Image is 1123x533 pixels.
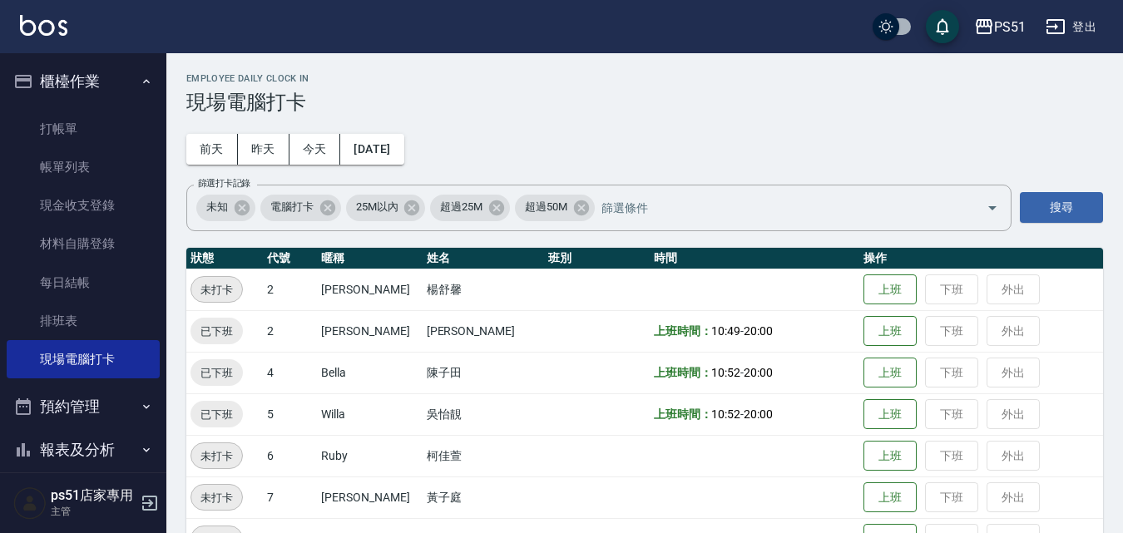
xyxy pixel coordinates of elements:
[7,302,160,340] a: 排班表
[7,60,160,103] button: 櫃檯作業
[7,340,160,378] a: 現場電腦打卡
[186,134,238,165] button: 前天
[650,352,859,393] td: -
[238,134,289,165] button: 昨天
[650,393,859,435] td: -
[1020,192,1103,223] button: 搜尋
[263,435,317,476] td: 6
[289,134,341,165] button: 今天
[317,269,422,310] td: [PERSON_NAME]
[423,310,545,352] td: [PERSON_NAME]
[423,352,545,393] td: 陳子田
[926,10,959,43] button: save
[346,199,408,215] span: 25M以內
[260,199,324,215] span: 電腦打卡
[863,358,917,388] button: 上班
[423,476,545,518] td: 黃子庭
[515,195,595,221] div: 超過50M
[190,406,243,423] span: 已下班
[7,264,160,302] a: 每日結帳
[191,281,242,299] span: 未打卡
[13,486,47,520] img: Person
[51,504,136,519] p: 主管
[597,193,957,222] input: 篩選條件
[191,447,242,465] span: 未打卡
[317,248,422,269] th: 暱稱
[263,310,317,352] td: 2
[190,364,243,382] span: 已下班
[317,352,422,393] td: Bella
[263,476,317,518] td: 7
[317,310,422,352] td: [PERSON_NAME]
[340,134,403,165] button: [DATE]
[20,15,67,36] img: Logo
[863,274,917,305] button: 上班
[196,199,238,215] span: 未知
[430,199,492,215] span: 超過25M
[515,199,577,215] span: 超過50M
[7,225,160,263] a: 材料自購登錄
[650,310,859,352] td: -
[744,407,773,421] span: 20:00
[654,407,712,421] b: 上班時間：
[863,316,917,347] button: 上班
[260,195,341,221] div: 電腦打卡
[744,324,773,338] span: 20:00
[650,248,859,269] th: 時間
[317,476,422,518] td: [PERSON_NAME]
[263,352,317,393] td: 4
[186,73,1103,84] h2: Employee Daily Clock In
[423,269,545,310] td: 楊舒馨
[430,195,510,221] div: 超過25M
[190,323,243,340] span: 已下班
[317,393,422,435] td: Willa
[7,471,160,514] button: 客戶管理
[186,91,1103,114] h3: 現場電腦打卡
[859,248,1103,269] th: 操作
[654,366,712,379] b: 上班時間：
[711,324,740,338] span: 10:49
[863,482,917,513] button: 上班
[196,195,255,221] div: 未知
[423,248,545,269] th: 姓名
[186,248,263,269] th: 狀態
[744,366,773,379] span: 20:00
[7,385,160,428] button: 預約管理
[711,407,740,421] span: 10:52
[7,148,160,186] a: 帳單列表
[1039,12,1103,42] button: 登出
[346,195,426,221] div: 25M以內
[863,441,917,471] button: 上班
[7,110,160,148] a: 打帳單
[317,435,422,476] td: Ruby
[263,269,317,310] td: 2
[994,17,1026,37] div: PS51
[711,366,740,379] span: 10:52
[198,177,250,190] label: 篩選打卡記錄
[423,435,545,476] td: 柯佳萱
[7,186,160,225] a: 現金收支登錄
[7,428,160,471] button: 報表及分析
[423,393,545,435] td: 吳怡靚
[967,10,1032,44] button: PS51
[263,248,317,269] th: 代號
[863,399,917,430] button: 上班
[979,195,1006,221] button: Open
[263,393,317,435] td: 5
[191,489,242,506] span: 未打卡
[544,248,649,269] th: 班別
[51,487,136,504] h5: ps51店家專用
[654,324,712,338] b: 上班時間：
